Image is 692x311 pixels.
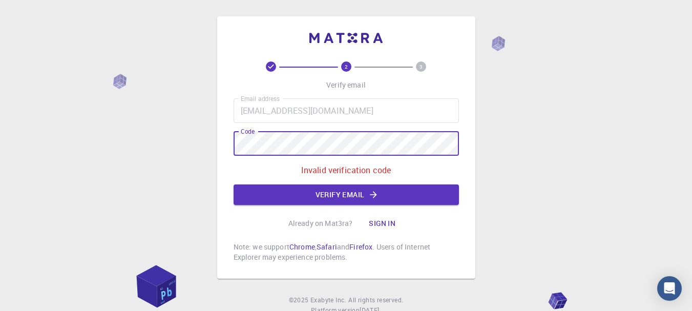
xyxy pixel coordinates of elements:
p: Note: we support , and . Users of Internet Explorer may experience problems. [234,242,459,262]
a: Exabyte Inc. [310,295,346,305]
p: Invalid verification code [301,164,391,176]
span: © 2025 [289,295,310,305]
p: Verify email [326,80,366,90]
a: Chrome [289,242,315,252]
text: 2 [345,63,348,70]
a: Safari [317,242,337,252]
a: Firefox [349,242,372,252]
button: Verify email [234,184,459,205]
span: All rights reserved. [348,295,403,305]
p: Already on Mat3ra? [288,218,353,229]
text: 3 [420,63,423,70]
label: Code [241,127,255,136]
div: Open Intercom Messenger [657,276,682,301]
label: Email address [241,94,280,103]
span: Exabyte Inc. [310,296,346,304]
button: Sign in [361,213,404,234]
